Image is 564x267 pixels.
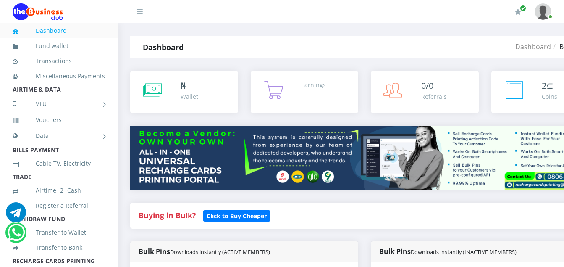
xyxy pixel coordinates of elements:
[13,51,105,71] a: Transactions
[301,80,326,89] div: Earnings
[13,196,105,215] a: Register a Referral
[542,79,557,92] div: ⊆
[13,238,105,257] a: Transfer to Bank
[13,223,105,242] a: Transfer to Wallet
[13,154,105,173] a: Cable TV, Electricity
[13,66,105,86] a: Miscellaneous Payments
[8,229,25,243] a: Chat for support
[515,8,521,15] i: Renew/Upgrade Subscription
[13,125,105,146] a: Data
[520,5,526,11] span: Renew/Upgrade Subscription
[542,80,546,91] span: 2
[139,247,270,256] strong: Bulk Pins
[13,93,105,114] a: VTU
[535,3,551,20] img: User
[130,71,238,113] a: ₦ Wallet
[181,79,198,92] div: ₦
[143,42,184,52] strong: Dashboard
[13,21,105,40] a: Dashboard
[411,248,517,256] small: Downloads instantly (INACTIVE MEMBERS)
[6,209,26,222] a: Chat for support
[251,71,359,113] a: Earnings
[542,92,557,101] div: Coins
[371,71,479,113] a: 0/0 Referrals
[13,36,105,56] a: Fund wallet
[139,210,196,220] strong: Buying in Bulk?
[181,92,198,101] div: Wallet
[13,3,63,20] img: Logo
[170,248,270,256] small: Downloads instantly (ACTIVE MEMBERS)
[13,110,105,130] a: Vouchers
[379,247,517,256] strong: Bulk Pins
[421,92,447,101] div: Referrals
[13,181,105,200] a: Airtime -2- Cash
[421,80,433,91] span: 0/0
[203,210,270,220] a: Click to Buy Cheaper
[515,42,551,51] a: Dashboard
[207,212,267,220] b: Click to Buy Cheaper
